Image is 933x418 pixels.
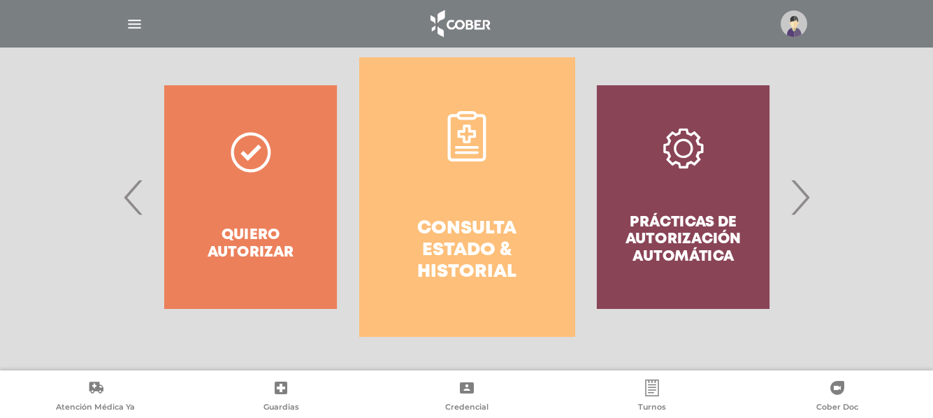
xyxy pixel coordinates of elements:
[56,402,135,415] span: Atención Médica Ya
[359,57,575,337] a: Consulta estado & historial
[384,218,550,284] h4: Consulta estado & historial
[188,380,373,415] a: Guardias
[3,380,188,415] a: Atención Médica Ya
[745,380,930,415] a: Cober Doc
[638,402,666,415] span: Turnos
[781,10,807,37] img: profile-placeholder.svg
[263,402,299,415] span: Guardias
[445,402,489,415] span: Credencial
[423,7,496,41] img: logo_cober_home-white.png
[120,159,147,235] span: Previous
[126,15,143,33] img: Cober_menu-lines-white.svg
[559,380,744,415] a: Turnos
[374,380,559,415] a: Credencial
[786,159,813,235] span: Next
[816,402,858,415] span: Cober Doc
